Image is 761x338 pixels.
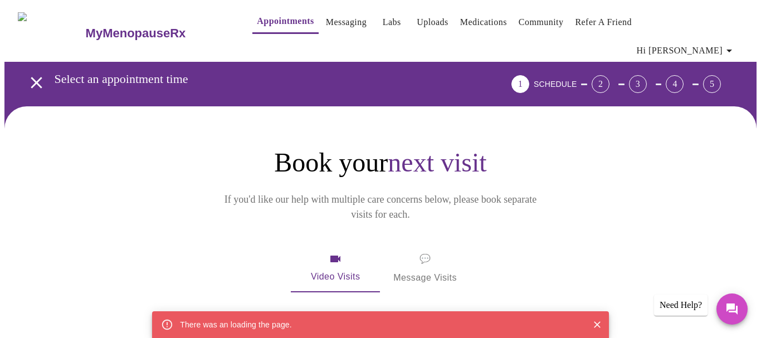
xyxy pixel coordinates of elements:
[252,10,318,34] button: Appointments
[570,11,636,33] button: Refer a Friend
[629,75,647,93] div: 3
[419,251,431,267] span: message
[460,14,507,30] a: Medications
[592,75,609,93] div: 2
[703,75,721,93] div: 5
[575,14,632,30] a: Refer a Friend
[209,192,552,222] p: If you'd like our help with multiple care concerns below, please book separate visits for each.
[456,11,511,33] button: Medications
[514,11,568,33] button: Community
[180,315,292,335] div: There was an loading the page.
[666,75,684,93] div: 4
[383,14,401,30] a: Labs
[304,252,367,285] span: Video Visits
[374,11,409,33] button: Labs
[716,293,748,325] button: Messages
[590,317,604,332] button: Close
[511,75,529,93] div: 1
[412,11,453,33] button: Uploads
[158,146,603,179] h1: Book your
[393,251,457,286] span: Message Visits
[326,14,367,30] a: Messaging
[86,26,186,41] h3: MyMenopauseRx
[321,11,371,33] button: Messaging
[637,43,736,58] span: Hi [PERSON_NAME]
[18,12,84,54] img: MyMenopauseRx Logo
[519,14,564,30] a: Community
[388,148,486,177] span: next visit
[55,72,450,86] h3: Select an appointment time
[20,66,53,99] button: open drawer
[84,14,230,53] a: MyMenopauseRx
[632,40,740,62] button: Hi [PERSON_NAME]
[417,14,448,30] a: Uploads
[257,13,314,29] a: Appointments
[654,295,708,316] div: Need Help?
[534,80,577,89] span: SCHEDULE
